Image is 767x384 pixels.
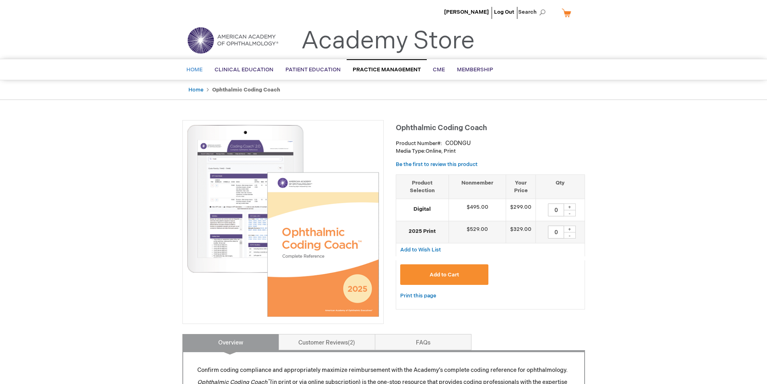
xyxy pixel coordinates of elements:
div: CODNGU [445,139,471,147]
strong: Ophthalmic Coding Coach [212,87,280,93]
strong: 2025 Print [400,228,444,235]
a: Add to Wish List [400,246,441,253]
td: $529.00 [449,221,506,243]
input: Qty [548,226,564,239]
a: Log Out [494,9,514,15]
span: Membership [457,66,493,73]
img: Ophthalmic Coding Coach [187,125,379,317]
span: Search [518,4,549,20]
p: Online, Print [396,147,585,155]
strong: Media Type: [396,148,426,154]
a: [PERSON_NAME] [444,9,489,15]
div: - [564,232,576,239]
td: $329.00 [506,221,536,243]
a: Home [188,87,203,93]
th: Product Selection [396,174,449,199]
th: Nonmember [449,174,506,199]
p: Confirm coding compliance and appropriately maximize reimbursement with the Academy’s complete co... [197,366,570,374]
div: + [564,203,576,210]
span: Home [186,66,203,73]
a: Customer Reviews2 [279,334,375,350]
button: Add to Cart [400,264,489,285]
strong: Product Number [396,140,442,147]
strong: Digital [400,205,444,213]
input: Qty [548,203,564,216]
td: $495.00 [449,199,506,221]
span: CME [433,66,445,73]
a: FAQs [375,334,471,350]
span: Practice Management [353,66,421,73]
span: Add to Wish List [400,247,441,253]
sup: ™ [267,378,270,383]
span: Clinical Education [215,66,273,73]
a: Be the first to review this product [396,161,478,168]
a: Academy Store [301,27,475,56]
th: Qty [536,174,585,199]
a: Overview [182,334,279,350]
span: Patient Education [285,66,341,73]
span: 2 [348,339,355,346]
th: Your Price [506,174,536,199]
span: Add to Cart [430,272,459,278]
td: $299.00 [506,199,536,221]
div: - [564,210,576,216]
a: Print this page [400,291,436,301]
div: + [564,226,576,232]
span: Ophthalmic Coding Coach [396,124,487,132]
